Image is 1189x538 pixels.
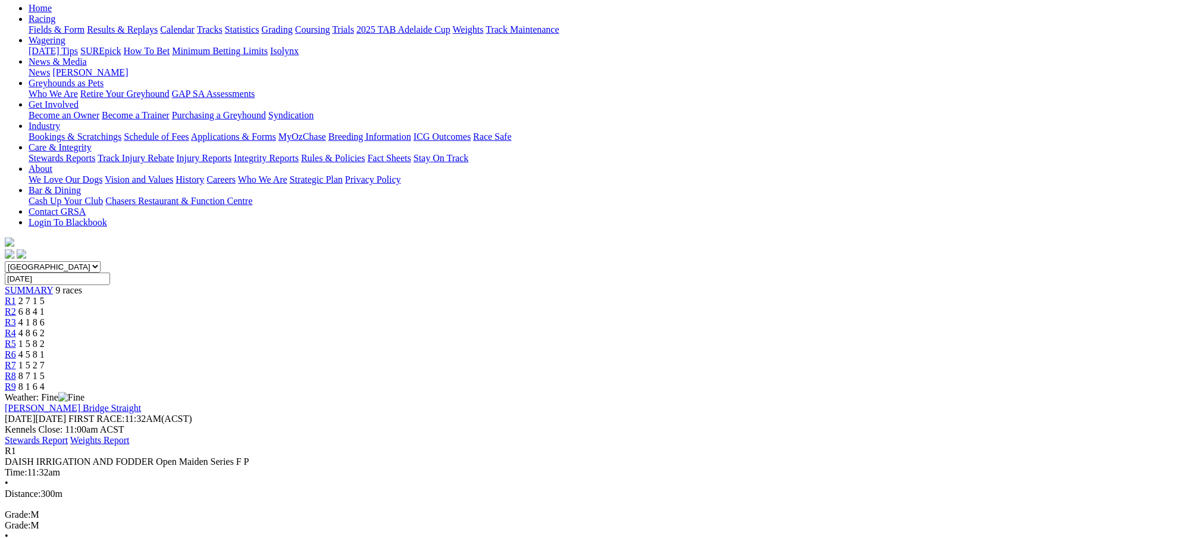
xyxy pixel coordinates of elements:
[29,57,87,67] a: News & Media
[29,110,1184,121] div: Get Involved
[55,285,82,295] span: 9 races
[18,328,45,338] span: 4 8 6 2
[5,317,16,327] a: R3
[29,196,1184,207] div: Bar & Dining
[18,339,45,349] span: 1 5 8 2
[29,67,50,77] a: News
[5,414,66,424] span: [DATE]
[29,67,1184,78] div: News & Media
[5,273,110,285] input: Select date
[160,24,195,35] a: Calendar
[5,360,16,370] a: R7
[29,35,65,45] a: Wagering
[29,89,1184,99] div: Greyhounds as Pets
[328,132,411,142] a: Breeding Information
[5,371,16,381] a: R8
[80,46,121,56] a: SUREpick
[225,24,259,35] a: Statistics
[191,132,276,142] a: Applications & Forms
[29,196,103,206] a: Cash Up Your Club
[5,467,1184,478] div: 11:32am
[87,24,158,35] a: Results & Replays
[5,510,1184,521] div: M
[58,392,85,403] img: Fine
[290,174,343,184] a: Strategic Plan
[368,153,411,163] a: Fact Sheets
[70,435,130,445] a: Weights Report
[5,249,14,259] img: facebook.svg
[5,521,31,531] span: Grade:
[124,132,189,142] a: Schedule of Fees
[5,467,27,477] span: Time:
[414,132,471,142] a: ICG Outcomes
[29,78,104,88] a: Greyhounds as Pets
[356,24,450,35] a: 2025 TAB Adelaide Cup
[5,403,141,413] a: [PERSON_NAME] Bridge Straight
[332,24,354,35] a: Trials
[68,414,192,424] span: 11:32AM(ACST)
[234,153,299,163] a: Integrity Reports
[29,121,60,131] a: Industry
[105,196,252,206] a: Chasers Restaurant & Function Centre
[270,46,299,56] a: Isolynx
[5,349,16,359] a: R6
[29,217,107,227] a: Login To Blackbook
[17,249,26,259] img: twitter.svg
[52,67,128,77] a: [PERSON_NAME]
[29,142,92,152] a: Care & Integrity
[29,24,85,35] a: Fields & Form
[5,521,1184,531] div: M
[5,456,1184,467] div: DAISH IRRIGATION AND FODDER Open Maiden Series F P
[80,89,170,99] a: Retire Your Greyhound
[29,46,1184,57] div: Wagering
[105,174,173,184] a: Vision and Values
[197,24,223,35] a: Tracks
[473,132,511,142] a: Race Safe
[18,306,45,317] span: 6 8 4 1
[18,360,45,370] span: 1 5 2 7
[29,99,79,110] a: Get Involved
[29,89,78,99] a: Who We Are
[124,46,170,56] a: How To Bet
[68,414,124,424] span: FIRST RACE:
[5,306,16,317] a: R2
[5,296,16,306] a: R1
[5,489,40,499] span: Distance:
[29,153,95,163] a: Stewards Reports
[5,328,16,338] a: R4
[206,174,236,184] a: Careers
[5,435,68,445] a: Stewards Report
[18,317,45,327] span: 4 1 8 6
[5,339,16,349] a: R5
[29,132,121,142] a: Bookings & Scratchings
[5,424,1184,435] div: Kennels Close: 11:00am ACST
[238,174,287,184] a: Who We Are
[301,153,365,163] a: Rules & Policies
[5,446,16,456] span: R1
[5,381,16,392] span: R9
[5,392,85,402] span: Weather: Fine
[29,164,52,174] a: About
[29,14,55,24] a: Racing
[5,285,53,295] span: SUMMARY
[5,489,1184,499] div: 300m
[279,132,326,142] a: MyOzChase
[98,153,174,163] a: Track Injury Rebate
[5,510,31,520] span: Grade:
[29,207,86,217] a: Contact GRSA
[29,24,1184,35] div: Racing
[102,110,170,120] a: Become a Trainer
[18,349,45,359] span: 4 5 8 1
[29,46,78,56] a: [DATE] Tips
[172,110,266,120] a: Purchasing a Greyhound
[453,24,484,35] a: Weights
[345,174,401,184] a: Privacy Policy
[29,3,52,13] a: Home
[5,237,14,247] img: logo-grsa-white.png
